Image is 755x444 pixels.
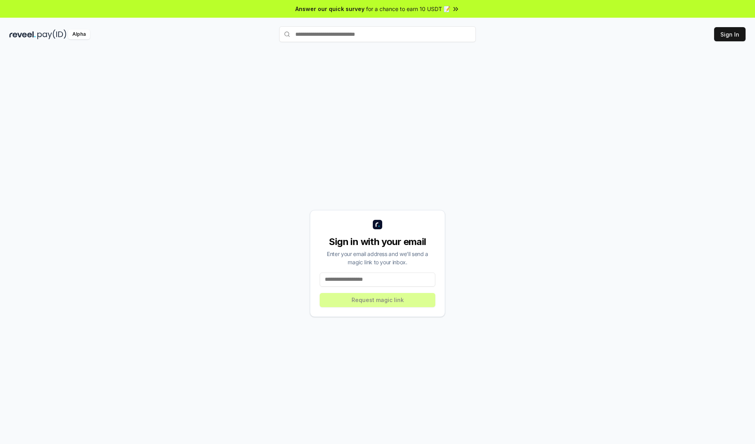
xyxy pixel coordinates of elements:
div: Sign in with your email [320,236,435,248]
span: for a chance to earn 10 USDT 📝 [366,5,450,13]
img: logo_small [373,220,382,229]
span: Answer our quick survey [295,5,365,13]
button: Sign In [714,27,746,41]
img: pay_id [37,29,66,39]
div: Alpha [68,29,90,39]
img: reveel_dark [9,29,36,39]
div: Enter your email address and we’ll send a magic link to your inbox. [320,250,435,266]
